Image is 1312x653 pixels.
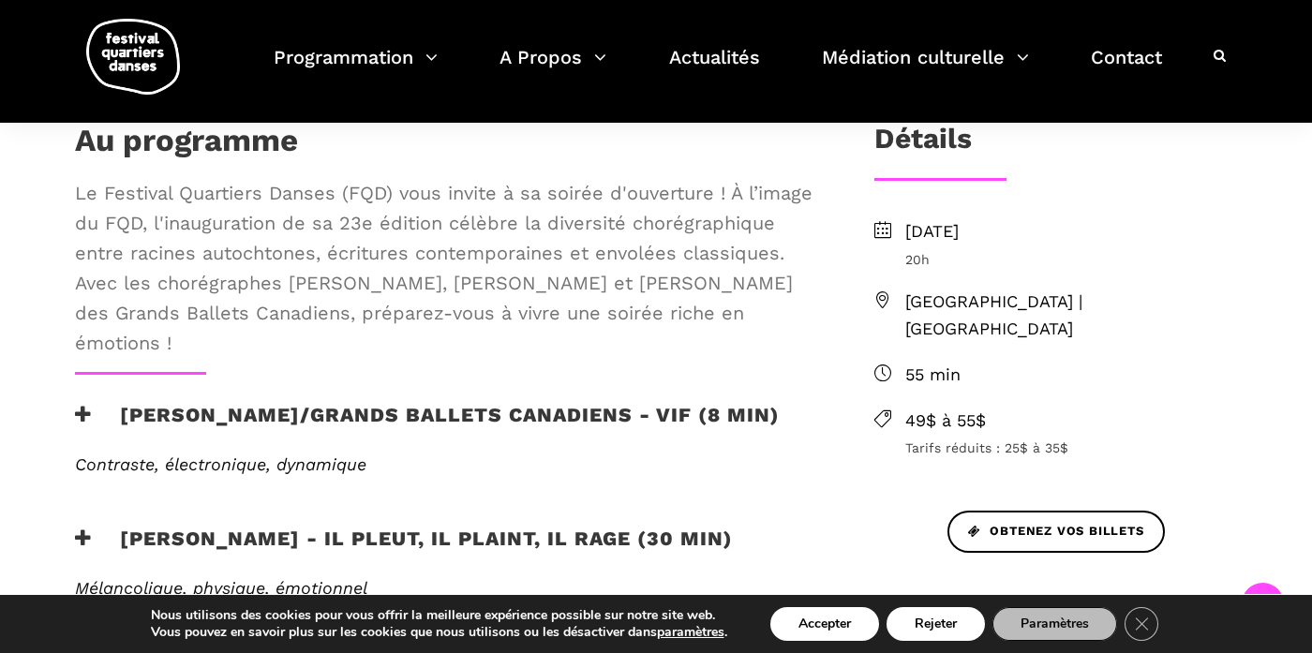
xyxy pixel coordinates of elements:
a: Programmation [274,41,438,96]
a: Obtenez vos billets [947,511,1165,553]
span: Le Festival Quartiers Danses (FQD) vous invite à sa soirée d'ouverture ! À l’image du FQD, l'inau... [75,178,813,358]
span: 49$ à 55$ [905,408,1237,435]
h3: [PERSON_NAME] - Il pleut, il plaint, il rage (30 min) [75,527,733,573]
span: Contraste, électronique, dynamique [75,454,366,474]
span: 55 min [905,362,1237,389]
button: Accepter [770,607,879,641]
h3: [PERSON_NAME]/Grands Ballets Canadiens - Vif (8 min) [75,403,780,450]
a: Actualités [669,41,760,96]
button: Close GDPR Cookie Banner [1125,607,1158,641]
img: logo-fqd-med [86,19,180,95]
span: 20h [905,249,1237,270]
span: Obtenez vos billets [968,522,1144,542]
span: [GEOGRAPHIC_DATA] | [GEOGRAPHIC_DATA] [905,289,1237,343]
button: Paramètres [992,607,1117,641]
p: Vous pouvez en savoir plus sur les cookies que nous utilisons ou les désactiver dans . [151,624,727,641]
h3: Détails [874,122,972,169]
a: A Propos [499,41,606,96]
h1: Au programme [75,122,298,169]
button: paramètres [657,624,724,641]
a: Contact [1091,41,1162,96]
button: Rejeter [887,607,985,641]
span: [DATE] [905,218,1237,245]
span: Tarifs réduits : 25$ à 35$ [905,438,1237,458]
span: Mélancolique, physique, émotionnel [75,578,367,598]
p: Nous utilisons des cookies pour vous offrir la meilleure expérience possible sur notre site web. [151,607,727,624]
a: Médiation culturelle [822,41,1029,96]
